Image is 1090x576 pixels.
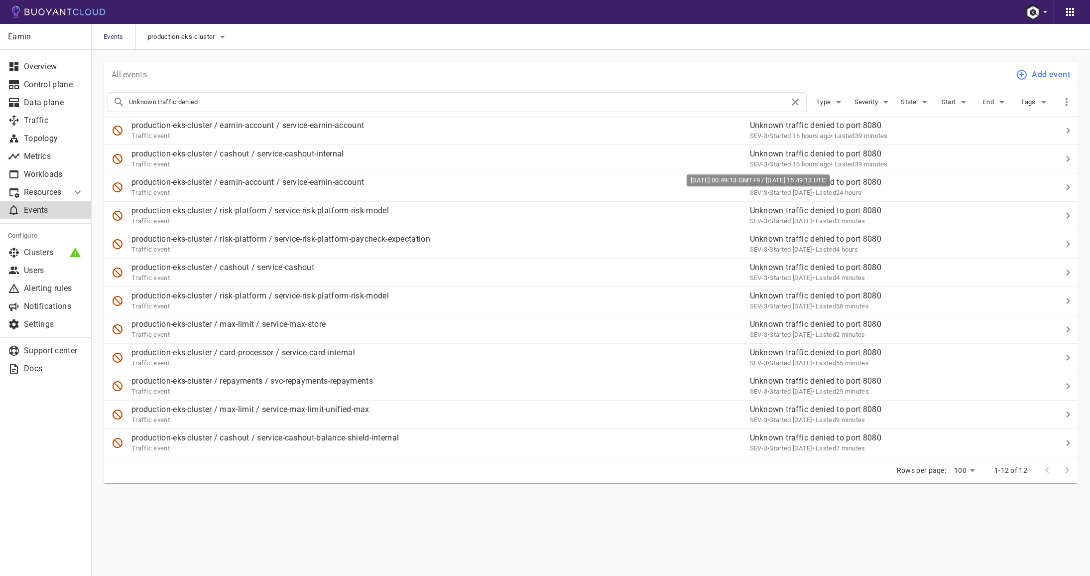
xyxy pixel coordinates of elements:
[131,274,170,282] span: Traffic event
[131,291,389,301] p: production-eks-cluster / risk-platform / service-risk-platform-risk-model
[131,416,170,424] span: Traffic event
[131,149,344,159] p: production-eks-cluster / cashout / service-cashout-internal
[812,359,869,367] span: • Lasted 55 minutes
[131,121,364,131] p: production-eks-cluster / earnin-account / service-earnin-account
[750,405,1027,415] p: Unknown traffic denied to port 8080
[994,465,1027,475] p: 1-12 of 12
[750,121,1027,131] p: Unknown traffic denied to port 8080
[750,132,768,140] span: SEV-3
[793,160,831,168] relative-time: 16 hours ago
[148,33,217,41] span: production-eks-cluster
[750,444,768,452] span: SEV-3
[750,331,768,338] span: SEV-3
[750,234,1027,244] p: Unknown traffic denied to port 8080
[767,388,812,395] span: Tue, 26 Aug 2025 17:07:13 GMT+9 / Tue, 26 Aug 2025 08:07:13 UTC
[750,319,1027,329] p: Unknown traffic denied to port 8080
[854,95,892,110] button: Severity
[24,266,84,276] p: Users
[815,95,847,110] button: Type
[750,177,1027,187] p: Unknown traffic denied to port 8080
[812,274,865,282] span: • Lasted 4 minutes
[131,331,170,338] span: Traffic event
[750,246,768,253] span: SEV-3
[750,263,1027,273] p: Unknown traffic denied to port 8080
[812,189,862,196] span: • Lasted 24 hours
[131,376,373,386] p: production-eks-cluster / repayments / svc-repayments-repayments
[131,160,170,168] span: Traffic event
[812,302,869,310] span: • Lasted 58 minutes
[750,433,1027,443] p: Unknown traffic denied to port 8080
[131,319,326,329] p: production-eks-cluster / max-limit / service-max-store
[793,132,831,140] relative-time: 16 hours ago
[148,29,229,44] button: production-eks-cluster
[131,388,170,395] span: Traffic event
[112,70,147,80] p: All events
[950,463,978,478] div: 100
[750,348,1027,358] p: Unknown traffic denied to port 8080
[901,98,919,106] span: State
[854,98,880,106] span: Severity
[767,160,831,168] span: Fri, 29 Aug 2025 00:49:13 GMT+9 / Thu, 28 Aug 2025 15:49:13 UTC
[750,376,1027,386] p: Unknown traffic denied to port 8080
[793,359,812,367] relative-time: [DATE]
[750,217,768,225] span: SEV-3
[24,134,84,144] p: Topology
[24,301,84,311] p: Notifications
[767,416,812,424] span: Thu, 14 Aug 2025 22:04:13 GMT+9 / Thu, 14 Aug 2025 13:04:13 UTC
[767,359,812,367] span: Tue, 26 Aug 2025 17:06:13 GMT+9 / Tue, 26 Aug 2025 08:06:13 UTC
[24,116,84,126] p: Traffic
[767,302,812,310] span: Tue, 26 Aug 2025 17:08:13 GMT+9 / Tue, 26 Aug 2025 08:08:13 UTC
[793,302,812,310] relative-time: [DATE]
[831,132,887,140] span: • Lasted 39 minutes
[24,151,84,161] p: Metrics
[750,302,768,310] span: SEV-3
[24,205,84,215] p: Events
[131,263,314,273] p: production-eks-cluster / cashout / service-cashout
[793,444,812,452] relative-time: [DATE]
[24,80,84,90] p: Control plane
[24,346,84,356] p: Support center
[983,98,996,106] span: End
[793,217,812,225] relative-time: [DATE]
[131,348,355,358] p: production-eks-cluster / card-processor / service-card-internal
[812,246,858,253] span: • Lasted 4 hours
[1019,95,1051,110] button: Tags
[793,274,812,282] relative-time: [DATE]
[131,246,170,253] span: Traffic event
[897,465,946,475] p: Rows per page:
[24,98,84,108] p: Data plane
[1021,98,1037,106] span: Tags
[8,32,83,42] p: Earnin
[750,160,768,168] span: SEV-3
[24,248,84,258] p: Clusters
[812,388,869,395] span: • Lasted 29 minutes
[750,416,768,424] span: SEV-3
[767,331,812,338] span: Tue, 26 Aug 2025 17:59:13 GMT+9 / Tue, 26 Aug 2025 08:59:13 UTC
[750,291,1027,301] p: Unknown traffic denied to port 8080
[1014,66,1074,84] button: Add event
[131,217,170,225] span: Traffic event
[767,444,812,452] span: Thu, 14 Aug 2025 22:04:13 GMT+9 / Thu, 14 Aug 2025 13:04:13 UTC
[900,95,932,110] button: State
[940,95,971,110] button: Start
[812,217,865,225] span: • Lasted 3 minutes
[1032,70,1070,80] h4: Add event
[767,132,831,140] span: Fri, 29 Aug 2025 00:50:13 GMT+9 / Thu, 28 Aug 2025 15:50:13 UTC
[24,187,64,197] p: Resources
[131,302,170,310] span: Traffic event
[979,95,1011,110] button: End
[767,189,812,196] span: Tue, 26 Aug 2025 18:47:13 GMT+9 / Tue, 26 Aug 2025 09:47:13 UTC
[750,206,1027,216] p: Unknown traffic denied to port 8080
[793,388,812,395] relative-time: [DATE]
[131,132,170,140] span: Traffic event
[24,319,84,329] p: Settings
[812,331,865,338] span: • Lasted 2 minutes
[750,189,768,196] span: SEV-3
[812,444,865,452] span: • Lasted 7 minutes
[767,246,812,253] span: Tue, 26 Aug 2025 18:05:13 GMT+9 / Tue, 26 Aug 2025 09:05:13 UTC
[131,234,430,244] p: production-eks-cluster / risk-platform / service-risk-platform-paycheck-expectation
[793,189,812,196] relative-time: [DATE]
[131,444,170,452] span: Traffic event
[750,388,768,395] span: SEV-3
